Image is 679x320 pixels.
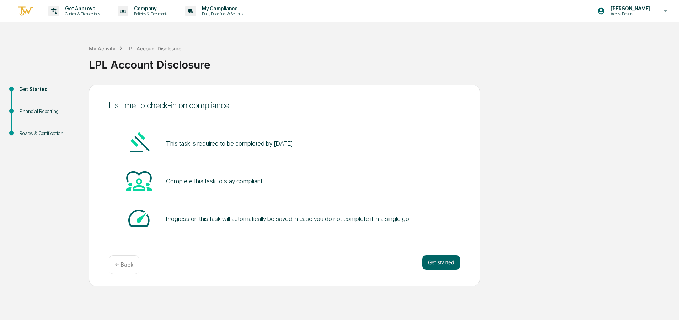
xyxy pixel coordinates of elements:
[109,100,460,110] div: It's time to check-in on compliance
[196,6,247,11] p: My Compliance
[605,11,654,16] p: Access Persons
[166,177,262,185] div: Complete this task to stay compliant
[126,130,152,156] img: Gavel
[17,5,34,17] img: logo
[126,45,181,51] div: LPL Account Disclosure
[89,53,675,71] div: LPL Account Disclosure
[126,205,152,231] img: Speed-dial
[126,168,152,193] img: Heart
[166,215,410,222] div: Progress on this task will automatically be saved in case you do not complete it in a single go.
[59,11,103,16] p: Content & Transactions
[115,261,133,268] p: ← Back
[128,11,171,16] p: Policies & Documents
[605,6,654,11] p: [PERSON_NAME]
[19,108,77,115] div: Financial Reporting
[166,139,293,148] pre: This task is required to be completed by [DATE]
[59,6,103,11] p: Get Approval
[19,86,77,93] div: Get Started
[19,130,77,137] div: Review & Certification
[89,45,116,51] div: My Activity
[128,6,171,11] p: Company
[196,11,247,16] p: Data, Deadlines & Settings
[422,255,460,270] button: Get started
